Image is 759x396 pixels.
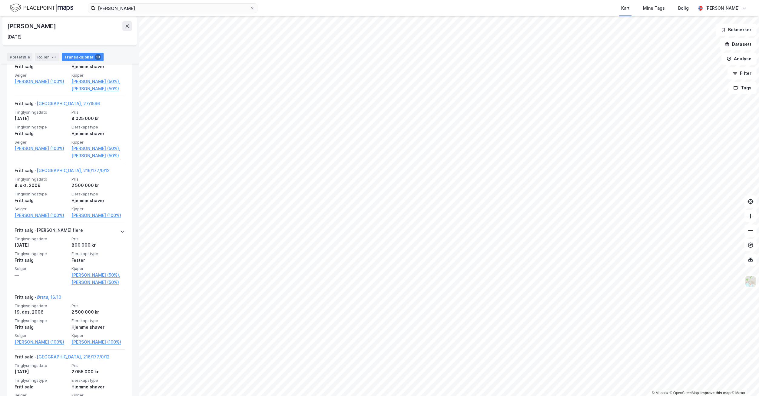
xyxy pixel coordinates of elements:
[652,391,668,395] a: Mapbox
[71,333,125,338] span: Kjøper
[71,191,125,197] span: Eierskapstype
[71,303,125,308] span: Pris
[71,212,125,219] a: [PERSON_NAME] (100%)
[71,363,125,368] span: Pris
[15,206,68,211] span: Selger
[729,367,759,396] iframe: Chat Widget
[71,145,125,152] a: [PERSON_NAME] (50%),
[15,241,68,249] div: [DATE]
[35,53,59,61] div: Roller
[621,5,630,12] div: Kart
[71,236,125,241] span: Pris
[716,24,757,36] button: Bokmerker
[71,368,125,375] div: 2 055 000 kr
[71,378,125,383] span: Eierskapstype
[745,276,756,287] img: Z
[71,271,125,279] a: [PERSON_NAME] (50%),
[15,145,68,152] a: [PERSON_NAME] (100%)
[720,38,757,50] button: Datasett
[15,78,68,85] a: [PERSON_NAME] (100%)
[71,241,125,249] div: 800 000 kr
[15,63,68,70] div: Fritt salg
[15,177,68,182] span: Tinglysningsdato
[71,177,125,182] span: Pris
[15,318,68,323] span: Tinglysningstype
[15,271,68,279] div: —
[71,78,125,85] a: [PERSON_NAME] (50%),
[15,383,68,391] div: Fritt salg
[670,391,699,395] a: OpenStreetMap
[7,33,22,41] div: [DATE]
[15,266,68,271] span: Selger
[678,5,689,12] div: Bolig
[71,383,125,391] div: Hjemmelshaver
[71,115,125,122] div: 8 025 000 kr
[15,197,68,204] div: Fritt salg
[15,167,110,177] div: Fritt salg -
[71,152,125,159] a: [PERSON_NAME] (50%)
[71,130,125,137] div: Hjemmelshaver
[15,257,68,264] div: Fritt salg
[15,100,100,110] div: Fritt salg -
[37,101,100,106] a: [GEOGRAPHIC_DATA], 27/1596
[71,125,125,130] span: Eierskapstype
[15,236,68,241] span: Tinglysningsdato
[15,251,68,256] span: Tinglysningstype
[7,21,57,31] div: [PERSON_NAME]
[37,295,61,300] a: Ørsta, 16/10
[15,227,83,236] div: Fritt salg - [PERSON_NAME] flere
[7,53,32,61] div: Portefølje
[15,353,110,363] div: Fritt salg -
[71,85,125,92] a: [PERSON_NAME] (50%)
[15,212,68,219] a: [PERSON_NAME] (100%)
[15,110,68,115] span: Tinglysningsdato
[71,140,125,145] span: Kjøper
[71,279,125,286] a: [PERSON_NAME] (50%)
[701,391,731,395] a: Improve this map
[15,73,68,78] span: Selger
[729,367,759,396] div: Kontrollprogram for chat
[15,333,68,338] span: Selger
[15,363,68,368] span: Tinglysningsdato
[71,338,125,346] a: [PERSON_NAME] (100%)
[71,110,125,115] span: Pris
[15,182,68,189] div: 8. okt. 2009
[643,5,665,12] div: Mine Tags
[728,67,757,79] button: Filter
[15,140,68,145] span: Selger
[15,324,68,331] div: Fritt salg
[95,54,101,60] div: 10
[10,3,73,13] img: logo.f888ab2527a4732fd821a326f86c7f29.svg
[71,257,125,264] div: Fester
[71,318,125,323] span: Eierskapstype
[37,354,110,359] a: [GEOGRAPHIC_DATA], 216/177/0/12
[15,115,68,122] div: [DATE]
[37,168,110,173] a: [GEOGRAPHIC_DATA], 216/177/0/12
[15,338,68,346] a: [PERSON_NAME] (100%)
[50,54,57,60] div: 23
[15,303,68,308] span: Tinglysningsdato
[71,73,125,78] span: Kjøper
[95,4,250,13] input: Søk på adresse, matrikkel, gårdeiere, leietakere eller personer
[71,63,125,70] div: Hjemmelshaver
[71,182,125,189] div: 2 500 000 kr
[15,294,61,303] div: Fritt salg -
[721,53,757,65] button: Analyse
[705,5,740,12] div: [PERSON_NAME]
[15,191,68,197] span: Tinglysningstype
[15,368,68,375] div: [DATE]
[15,308,68,316] div: 19. des. 2006
[728,82,757,94] button: Tags
[71,251,125,256] span: Eierskapstype
[62,53,104,61] div: Transaksjoner
[15,130,68,137] div: Fritt salg
[71,206,125,211] span: Kjøper
[71,308,125,316] div: 2 500 000 kr
[15,378,68,383] span: Tinglysningstype
[71,197,125,204] div: Hjemmelshaver
[71,324,125,331] div: Hjemmelshaver
[71,266,125,271] span: Kjøper
[15,125,68,130] span: Tinglysningstype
